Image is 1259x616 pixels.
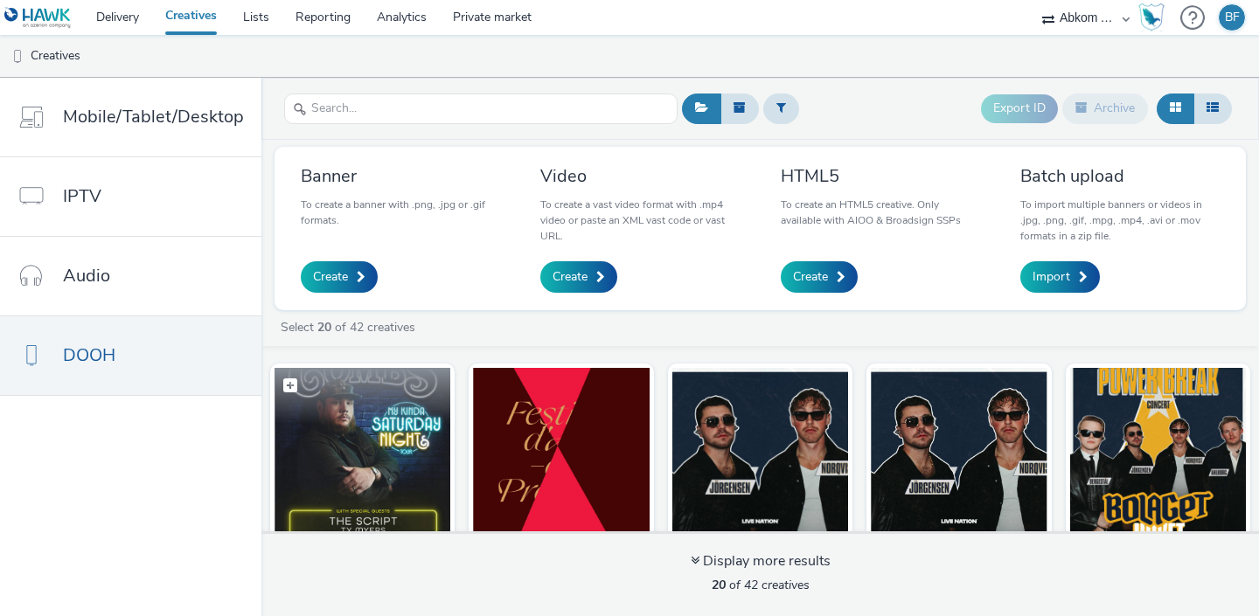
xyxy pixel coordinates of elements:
img: dooh [9,48,26,66]
img: LukeCombs2026_DOOH_Adshel_1080x1920_5s visual [275,368,450,538]
h3: HTML5 [781,164,980,188]
a: Import [1020,261,1100,293]
a: Select of 42 creatives [279,319,422,336]
button: Table [1193,93,1232,123]
p: To create a vast video format with .mp4 video or paste an XML vast code or vast URL. [540,197,740,244]
strong: 20 [317,319,331,336]
span: DOOH [63,343,115,368]
div: Display more results [691,551,831,571]
button: Grid [1157,93,1194,123]
span: Import [1033,268,1070,286]
h3: Batch upload [1020,164,1220,188]
h3: Banner [301,164,500,188]
img: Bolaget2025_DOOH_spectacular_3968x864px_5s.mp4 visual [672,368,848,538]
p: To create a banner with .png, .jpg or .gif formats. [301,197,500,228]
a: Create [540,261,617,293]
div: BF [1225,4,1240,31]
a: Create [781,261,858,293]
img: Bolaget2025_DOOH_spectacular_2880x648px_5s visual [871,368,1047,538]
span: IPTV [63,183,101,209]
button: Archive [1062,93,1148,123]
span: Create [793,268,828,286]
p: To import multiple banners or videos in .jpg, .png, .gif, .mpg, .mp4, .avi or .mov formats in a z... [1020,197,1220,244]
img: Hawk Academy [1138,3,1165,31]
span: of 42 creatives [712,577,810,593]
img: Birgit Nilsson Prixe NY ok14 visual [473,368,649,538]
h3: Video [540,164,740,188]
img: undefined Logo [4,7,72,29]
span: Create [313,268,348,286]
a: Create [301,261,378,293]
span: Create [553,268,588,286]
img: Bolaget2025_DOOH_spectacular_936x1656_5s visual [1070,368,1246,538]
span: Audio [63,263,110,288]
strong: 20 [712,577,726,593]
input: Search... [284,93,678,124]
a: Hawk Academy [1138,3,1172,31]
button: Export ID [981,94,1058,122]
span: Mobile/Tablet/Desktop [63,104,244,129]
p: To create an HTML5 creative. Only available with AIOO & Broadsign SSPs [781,197,980,228]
